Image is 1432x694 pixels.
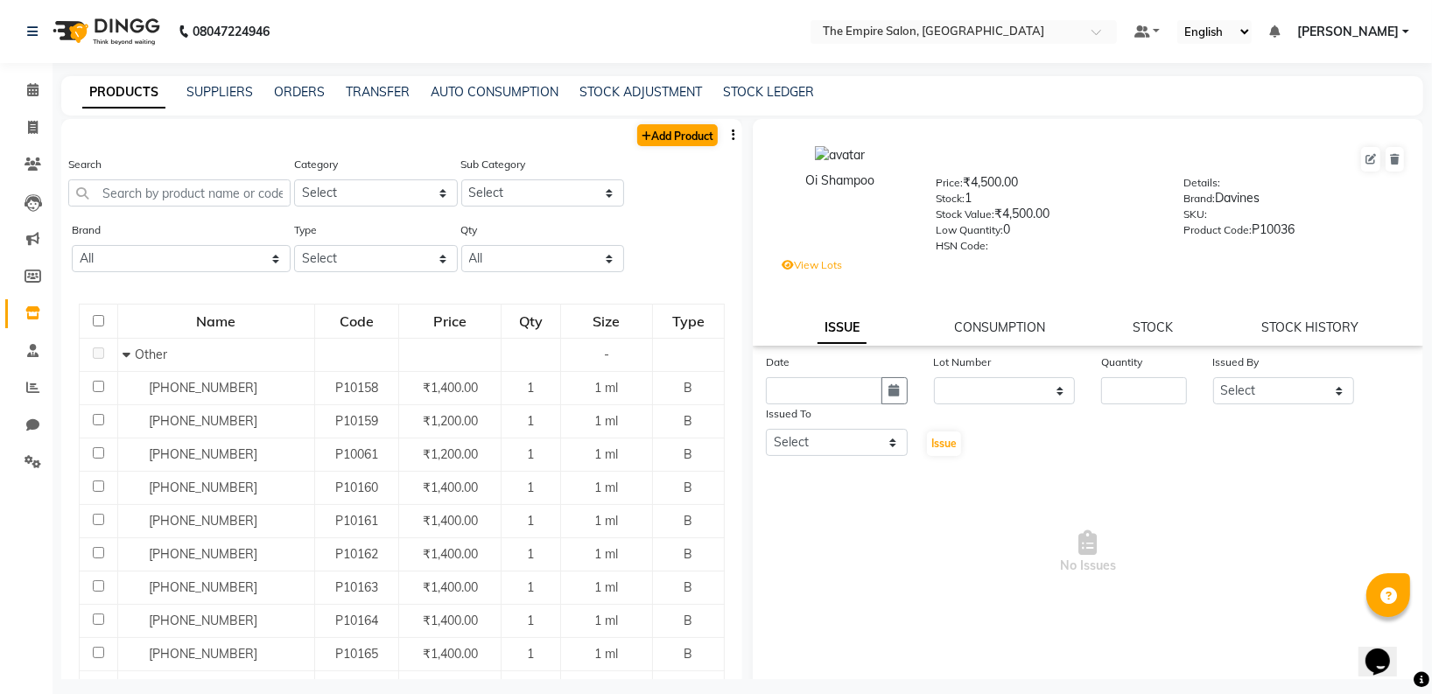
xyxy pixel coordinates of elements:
[274,84,325,100] a: ORDERS
[954,319,1045,335] a: CONSUMPTION
[815,146,865,165] img: avatar
[594,646,618,662] span: 1 ml
[335,579,378,595] span: P10163
[335,546,378,562] span: P10162
[149,579,257,595] span: [PHONE_NUMBER]
[461,222,478,238] label: Qty
[423,413,478,429] span: ₹1,200.00
[1261,319,1358,335] a: STOCK HISTORY
[1184,222,1253,238] label: Product Code:
[528,446,535,462] span: 1
[723,84,814,100] a: STOCK LEDGER
[936,222,1003,238] label: Low Quantity:
[654,305,723,337] div: Type
[934,354,992,370] label: Lot Number
[335,613,378,628] span: P10164
[782,257,842,273] label: View Lots
[604,347,609,362] span: -
[936,191,965,207] label: Stock:
[528,380,535,396] span: 1
[936,175,963,191] label: Price:
[684,613,693,628] span: B
[528,646,535,662] span: 1
[936,238,988,254] label: HSN Code:
[193,7,270,56] b: 08047224946
[423,446,478,462] span: ₹1,200.00
[766,354,790,370] label: Date
[684,513,693,529] span: B
[936,221,1158,245] div: 0
[149,446,257,462] span: [PHONE_NUMBER]
[149,546,257,562] span: [PHONE_NUMBER]
[1184,175,1221,191] label: Details:
[1358,624,1414,676] iframe: chat widget
[149,413,257,429] span: [PHONE_NUMBER]
[149,513,257,529] span: [PHONE_NUMBER]
[400,305,500,337] div: Price
[149,380,257,396] span: [PHONE_NUMBER]
[594,613,618,628] span: 1 ml
[936,205,1158,229] div: ₹4,500.00
[594,480,618,495] span: 1 ml
[562,305,651,337] div: Size
[684,646,693,662] span: B
[423,513,478,529] span: ₹1,400.00
[528,579,535,595] span: 1
[766,406,811,422] label: Issued To
[423,546,478,562] span: ₹1,400.00
[684,480,693,495] span: B
[294,157,338,172] label: Category
[936,189,1158,214] div: 1
[770,172,909,190] div: Oi Shampoo
[423,613,478,628] span: ₹1,400.00
[149,646,257,662] span: [PHONE_NUMBER]
[528,513,535,529] span: 1
[684,446,693,462] span: B
[594,413,618,429] span: 1 ml
[1134,319,1174,335] a: STOCK
[72,222,101,238] label: Brand
[335,380,378,396] span: P10158
[1213,354,1260,370] label: Issued By
[502,305,558,337] div: Qty
[423,579,478,595] span: ₹1,400.00
[335,480,378,495] span: P10160
[931,437,957,450] span: Issue
[68,157,102,172] label: Search
[766,465,1410,640] span: No Issues
[423,646,478,662] span: ₹1,400.00
[135,347,167,362] span: Other
[335,646,378,662] span: P10165
[637,124,718,146] a: Add Product
[423,480,478,495] span: ₹1,400.00
[1184,207,1208,222] label: SKU:
[123,347,135,362] span: Collapse Row
[149,480,257,495] span: [PHONE_NUMBER]
[594,546,618,562] span: 1 ml
[1101,354,1142,370] label: Quantity
[936,173,1158,198] div: ₹4,500.00
[927,431,961,456] button: Issue
[335,446,378,462] span: P10061
[186,84,253,100] a: SUPPLIERS
[346,84,410,100] a: TRANSFER
[335,413,378,429] span: P10159
[818,312,867,344] a: ISSUE
[594,513,618,529] span: 1 ml
[149,613,257,628] span: [PHONE_NUMBER]
[684,546,693,562] span: B
[68,179,291,207] input: Search by product name or code
[316,305,398,337] div: Code
[45,7,165,56] img: logo
[294,222,317,238] label: Type
[579,84,702,100] a: STOCK ADJUSTMENT
[1184,191,1216,207] label: Brand:
[82,77,165,109] a: PRODUCTS
[684,579,693,595] span: B
[528,546,535,562] span: 1
[594,380,618,396] span: 1 ml
[684,380,693,396] span: B
[119,305,313,337] div: Name
[461,157,526,172] label: Sub Category
[528,480,535,495] span: 1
